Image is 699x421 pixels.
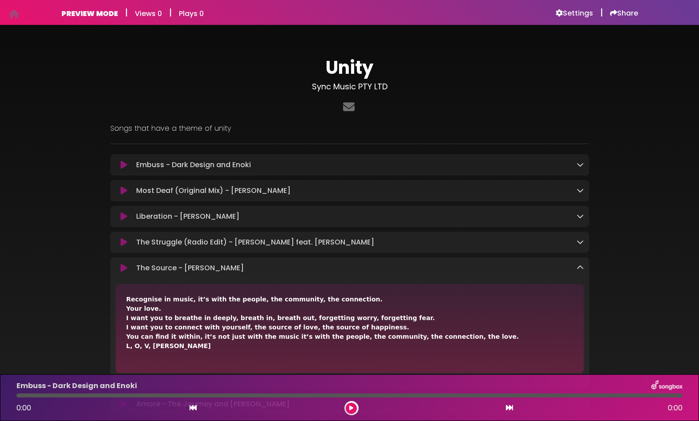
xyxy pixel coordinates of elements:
span: 0:00 [668,403,683,413]
h6: PREVIEW MODE [61,9,118,18]
p: Liberation - [PERSON_NAME] [136,211,239,222]
p: The Struggle (Radio Edit) - [PERSON_NAME] feat. [PERSON_NAME] [136,237,374,248]
h6: Views 0 [135,9,162,18]
p: Embuss - Dark Design and Enoki [16,381,137,391]
a: Share [610,9,638,18]
p: Songs that have a theme of unity [110,123,589,134]
h3: Sync Music PTY LTD [110,82,589,92]
span: 0:00 [16,403,31,413]
h6: Plays 0 [179,9,204,18]
img: songbox-logo-white.png [651,380,683,392]
h5: | [169,7,172,18]
h5: | [600,7,603,18]
div: Recognise in music, it’s with the people, the community, the connection. Your love. I want you to... [126,295,573,351]
h1: Unity [110,57,589,78]
a: Settings [556,9,593,18]
p: Embuss - Dark Design and Enoki [136,160,251,170]
h5: | [125,7,128,18]
p: Most Deaf (Original Mix) - [PERSON_NAME] [136,185,291,196]
p: The Source - [PERSON_NAME] [136,263,244,273]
